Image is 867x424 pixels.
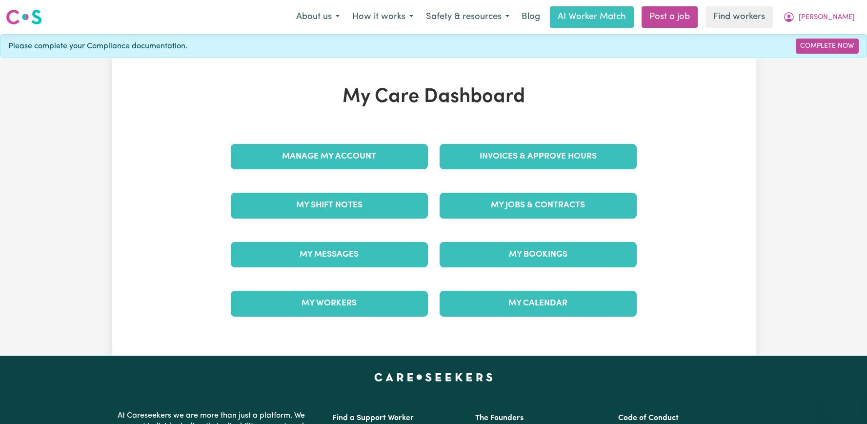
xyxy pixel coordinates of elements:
[777,7,861,27] button: My Account
[440,144,637,169] a: Invoices & Approve Hours
[618,414,679,422] a: Code of Conduct
[374,373,493,381] a: Careseekers home page
[706,6,773,28] a: Find workers
[225,85,643,109] h1: My Care Dashboard
[231,242,428,267] a: My Messages
[332,414,414,422] a: Find a Support Worker
[6,6,42,28] a: Careseekers logo
[290,7,346,27] button: About us
[440,193,637,218] a: My Jobs & Contracts
[231,144,428,169] a: Manage My Account
[440,242,637,267] a: My Bookings
[346,7,420,27] button: How it works
[420,7,516,27] button: Safety & resources
[231,291,428,316] a: My Workers
[828,385,859,416] iframe: Button to launch messaging window
[516,6,546,28] a: Blog
[231,193,428,218] a: My Shift Notes
[440,291,637,316] a: My Calendar
[550,6,634,28] a: AI Worker Match
[6,8,42,26] img: Careseekers logo
[642,6,698,28] a: Post a job
[8,40,187,52] span: Please complete your Compliance documentation.
[799,12,855,23] span: [PERSON_NAME]
[796,39,859,54] a: Complete Now
[475,414,524,422] a: The Founders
